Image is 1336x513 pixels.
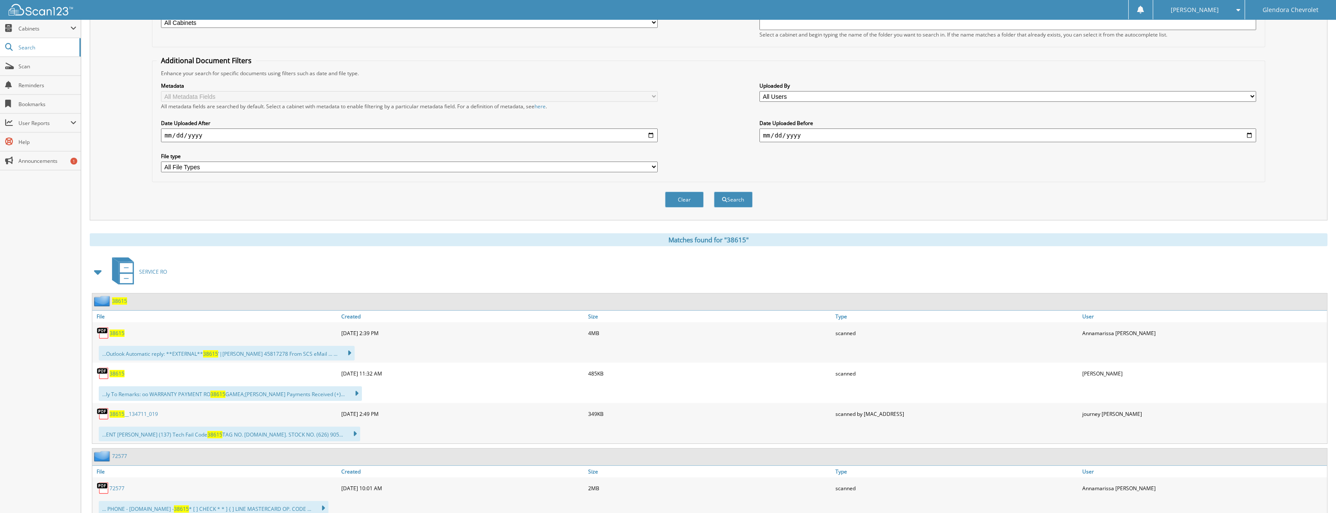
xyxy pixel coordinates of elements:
[339,324,586,342] div: [DATE] 2:39 PM
[157,70,1260,77] div: Enhance your search for specific documents using filters such as date and file type.
[339,311,586,322] a: Created
[99,427,360,441] div: ...ENT [PERSON_NAME] (137) Tech Fail Code TAG NO. [DOMAIN_NAME]. STOCK NO. (626) 905...
[586,324,833,342] div: 4MB
[586,311,833,322] a: Size
[97,407,109,420] img: PDF.png
[833,324,1080,342] div: scanned
[207,431,222,438] span: 38615
[161,82,658,89] label: Metadata
[1080,466,1327,477] a: User
[18,119,70,127] span: User Reports
[1080,365,1327,382] div: [PERSON_NAME]
[1080,479,1327,497] div: Annamarissa [PERSON_NAME]
[70,158,77,165] div: 1
[1080,405,1327,422] div: journey [PERSON_NAME]
[1263,7,1318,12] span: Glendora Chevrolet
[534,103,546,110] a: here
[161,103,658,110] div: All metadata fields are searched by default. Select a cabinet with metadata to enable filtering b...
[157,56,256,65] legend: Additional Document Filters
[18,82,76,89] span: Reminders
[9,4,73,15] img: scan123-logo-white.svg
[1080,324,1327,342] div: Annamarissa [PERSON_NAME]
[18,101,76,108] span: Bookmarks
[109,410,124,418] span: 38615
[1171,7,1219,12] span: [PERSON_NAME]
[139,268,167,275] span: SERVICE RO
[109,485,124,492] a: 72577
[714,192,753,208] button: Search
[665,192,704,208] button: Clear
[99,346,355,360] div: ...Outlook Automatic reply: **EXTERNAL** '|[PERSON_NAME] 45817278 From SCS eMail ... ...
[92,466,339,477] a: File
[339,405,586,422] div: [DATE] 2:49 PM
[833,405,1080,422] div: scanned by [MAC_ADDRESS]
[586,479,833,497] div: 2MB
[759,128,1256,142] input: end
[18,138,76,146] span: Help
[161,128,658,142] input: start
[94,451,112,461] img: folder2.png
[92,311,339,322] a: File
[759,31,1256,38] div: Select a cabinet and begin typing the name of the folder you want to search in. If the name match...
[339,365,586,382] div: [DATE] 11:32 AM
[759,119,1256,127] label: Date Uploaded Before
[109,370,124,377] a: 38615
[97,482,109,495] img: PDF.png
[97,327,109,339] img: PDF.png
[586,466,833,477] a: Size
[97,367,109,380] img: PDF.png
[833,466,1080,477] a: Type
[161,153,658,160] label: File type
[1080,311,1327,322] a: User
[90,233,1327,246] div: Matches found for "38615"
[99,386,362,401] div: ...ly To Remarks: oo WARRANTY PAYMENT RO GAMEA;[PERSON_NAME] Payments Received (+)...
[109,410,158,418] a: 38615__134711_019
[174,505,189,513] span: 38615
[203,350,218,357] span: 38615
[833,311,1080,322] a: Type
[161,119,658,127] label: Date Uploaded After
[18,25,70,32] span: Cabinets
[18,157,76,165] span: Announcements
[112,452,127,460] a: 72577
[18,63,76,70] span: Scan
[759,82,1256,89] label: Uploaded By
[339,466,586,477] a: Created
[586,365,833,382] div: 485KB
[833,365,1080,382] div: scanned
[18,44,75,51] span: Search
[107,255,167,289] a: SERVICE RO
[339,479,586,497] div: [DATE] 10:01 AM
[833,479,1080,497] div: scanned
[210,391,225,398] span: 38615
[586,405,833,422] div: 349KB
[112,297,127,305] a: 38615
[94,296,112,306] img: folder2.png
[109,330,124,337] a: 38615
